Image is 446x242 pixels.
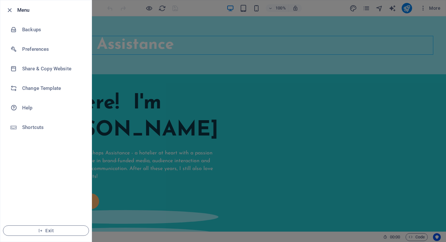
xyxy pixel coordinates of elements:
[0,98,92,118] a: Help
[22,26,82,34] h6: Backups
[8,228,83,233] span: Exit
[22,84,82,92] h6: Change Template
[22,104,82,112] h6: Help
[17,6,86,14] h6: Menu
[22,123,82,131] h6: Shortcuts
[22,65,82,73] h6: Share & Copy Website
[3,225,89,236] button: Exit
[22,45,82,53] h6: Preferences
